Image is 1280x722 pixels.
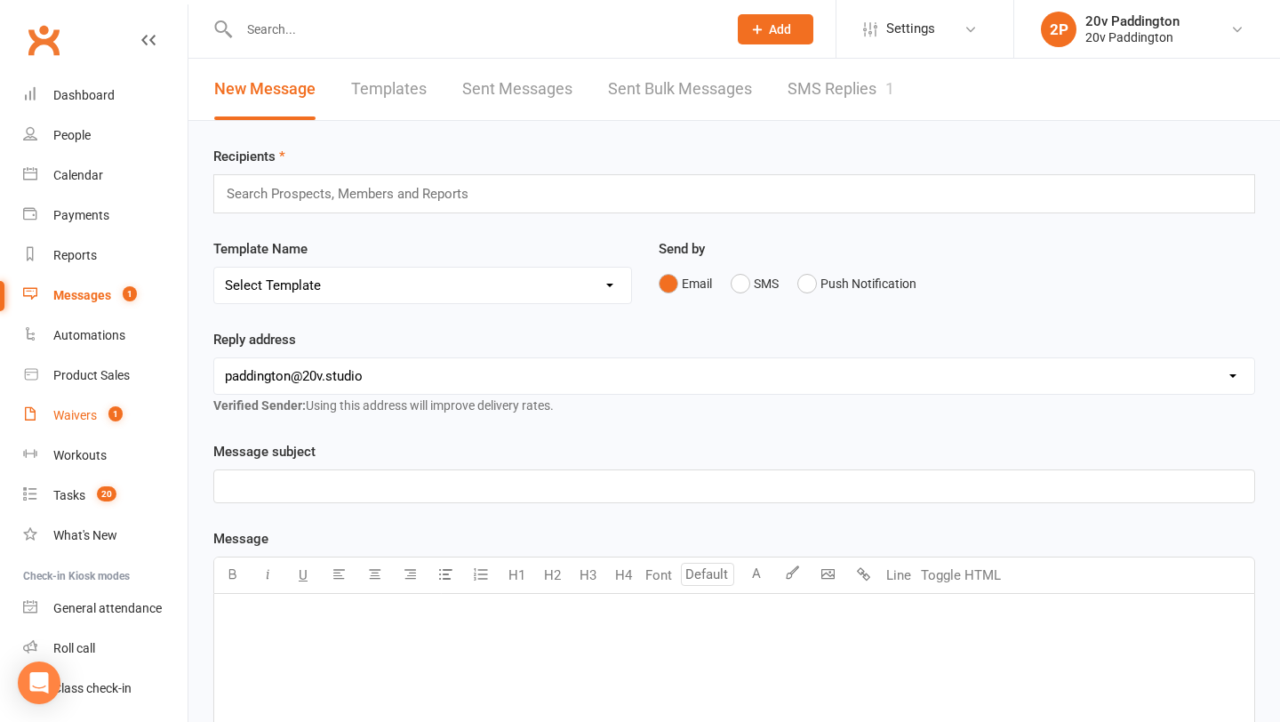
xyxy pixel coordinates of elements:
div: 1 [885,79,894,98]
div: Roll call [53,641,95,655]
button: H1 [499,558,534,593]
a: New Message [214,59,316,120]
div: 20v Paddington [1085,13,1180,29]
button: Add [738,14,813,44]
label: Reply address [213,329,296,350]
a: General attendance kiosk mode [23,589,188,629]
div: Dashboard [53,88,115,102]
div: Class check-in [53,681,132,695]
a: Workouts [23,436,188,476]
button: H2 [534,558,570,593]
a: Sent Messages [462,59,572,120]
span: 1 [123,286,137,301]
div: Tasks [53,488,85,502]
input: Default [681,563,734,586]
a: Tasks 20 [23,476,188,516]
a: What's New [23,516,188,556]
button: Toggle HTML [916,558,1005,593]
div: People [53,128,91,142]
div: Reports [53,248,97,262]
div: Workouts [53,448,107,462]
button: Line [881,558,916,593]
button: U [285,558,321,593]
a: Product Sales [23,356,188,396]
div: General attendance [53,601,162,615]
a: Dashboard [23,76,188,116]
a: Class kiosk mode [23,669,188,709]
button: Push Notification [797,267,916,301]
div: Payments [53,208,109,222]
a: Waivers 1 [23,396,188,436]
div: Calendar [53,168,103,182]
label: Message [213,528,268,550]
label: Send by [659,238,705,260]
button: Email [659,267,712,301]
label: Template Name [213,238,308,260]
div: Automations [53,328,125,342]
div: 20v Paddington [1085,29,1180,45]
div: 2P [1041,12,1076,47]
a: Clubworx [21,18,66,62]
a: Templates [351,59,427,120]
button: Font [641,558,676,593]
span: Settings [886,9,935,49]
label: Recipients [213,146,285,167]
a: Calendar [23,156,188,196]
a: Sent Bulk Messages [608,59,752,120]
div: Waivers [53,408,97,422]
a: Reports [23,236,188,276]
button: A [739,558,774,593]
span: U [299,567,308,583]
span: Using this address will improve delivery rates. [213,398,554,413]
div: Messages [53,288,111,302]
input: Search Prospects, Members and Reports [225,182,485,205]
input: Search... [234,17,715,42]
a: Payments [23,196,188,236]
span: Add [769,22,791,36]
a: SMS Replies1 [788,59,894,120]
a: Messages 1 [23,276,188,316]
strong: Verified Sender: [213,398,306,413]
div: What's New [53,528,117,542]
a: People [23,116,188,156]
div: Product Sales [53,368,130,382]
span: 1 [108,406,123,421]
label: Message subject [213,441,316,462]
button: H4 [605,558,641,593]
a: Roll call [23,629,188,669]
div: Open Intercom Messenger [18,662,60,704]
button: H3 [570,558,605,593]
span: 20 [97,486,116,501]
a: Automations [23,316,188,356]
button: SMS [731,267,779,301]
